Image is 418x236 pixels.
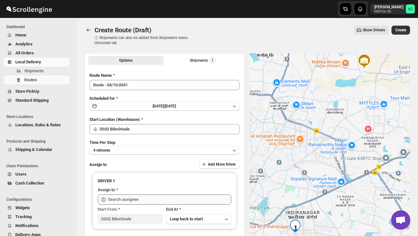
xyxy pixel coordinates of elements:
[208,162,236,167] span: Add More Driver
[89,80,239,90] input: Eg: Bengaluru Route
[374,4,403,10] p: [PERSON_NAME]
[89,73,112,78] span: Route Name
[4,145,70,154] button: Shipping & Calendar
[5,1,53,17] img: ScrollEngine
[6,197,72,202] span: Configurations
[24,68,44,73] span: Shipments
[88,56,164,65] button: All Route Options
[289,221,302,234] div: 1
[15,205,30,210] span: Widgets
[108,194,231,205] input: Search assignee
[166,206,232,213] div: End At
[4,31,70,40] button: Home
[15,147,52,152] span: Shipping & Calendar
[89,117,140,122] span: Start Location (Warehouse)
[95,26,151,34] span: Create Route (Draft)
[190,57,216,64] div: Shipments
[15,98,49,103] span: Standard Shipping
[84,26,93,35] button: Routes
[395,28,406,33] span: Create
[15,122,61,127] span: Locations, Rules & Rates
[98,187,115,193] div: Assign to
[15,33,26,37] span: Home
[4,121,70,130] button: Locations, Rules & Rates
[165,56,241,65] button: Selected Shipments
[95,35,195,45] p: ⓘ Shipments can also be added from Shipments menu Unrouted tab
[166,214,232,224] button: Loop back to start
[93,148,110,153] span: 4 minutes
[211,58,214,63] span: 1
[97,207,117,212] span: Start From
[4,40,70,49] button: Analytics
[15,42,33,46] span: Analytics
[391,26,410,35] button: Create
[199,160,239,169] button: Add More Driver
[408,7,413,11] text: SC
[15,223,39,228] span: Notifications
[15,172,27,177] span: Users
[89,146,239,155] button: 4 minutes
[170,216,203,221] span: Loop back to start
[89,162,107,167] span: Assign to
[4,221,70,230] button: Notifications
[6,24,72,29] span: Dashboard
[89,102,239,111] button: [DATE]|[DATE]
[6,139,72,144] span: Products and Shipping
[4,49,70,58] button: All Orders
[363,28,385,33] span: Show Drivers
[4,75,70,84] button: Routes
[15,214,32,219] span: Tracking
[391,210,410,230] div: Open chat
[6,114,72,119] span: Store Locations
[15,59,41,64] span: Local Delivery
[89,96,115,101] span: Scheduled for
[165,104,176,108] span: [DATE]
[100,124,239,134] input: Search location
[4,212,70,221] button: Tracking
[406,4,415,13] span: Sanjay chetri
[89,140,115,145] span: Time Per Stop
[354,26,389,35] button: Show Drivers
[119,58,133,63] span: Options
[153,104,165,108] span: [DATE] |
[374,10,403,13] p: b607ea-2b
[24,77,37,82] span: Routes
[4,179,70,188] button: Cash Collection
[6,163,72,169] span: Users Permissions
[15,89,39,94] span: Store PickUp
[370,4,415,14] button: User menu
[4,67,70,75] button: Shipments
[4,203,70,212] button: Widgets
[98,178,231,184] h3: DRIVER 1
[15,51,34,55] span: All Orders
[4,170,70,179] button: Users
[15,181,44,185] span: Cash Collection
